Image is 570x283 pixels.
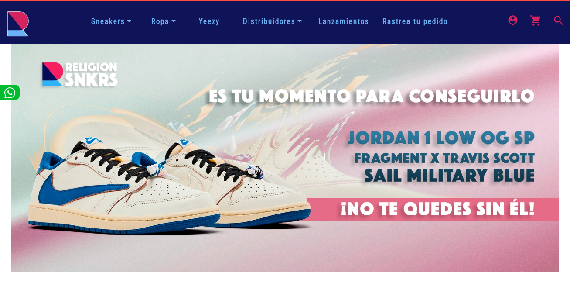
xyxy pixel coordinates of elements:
img: logo [7,11,29,37]
a: Ropa [148,14,179,29]
a: Distribuidores [239,14,305,29]
mat-icon: shopping_cart [530,14,540,25]
mat-icon: person_pin [507,14,517,25]
a: Yeezy [192,16,226,27]
mat-icon: search [553,14,563,25]
img: whatsappwhite.png [4,87,15,98]
a: Sneakers [88,14,135,29]
a: Lanzamientos [312,16,376,27]
a: logo [7,11,29,33]
a: Rastrea tu pedido [376,16,454,27]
